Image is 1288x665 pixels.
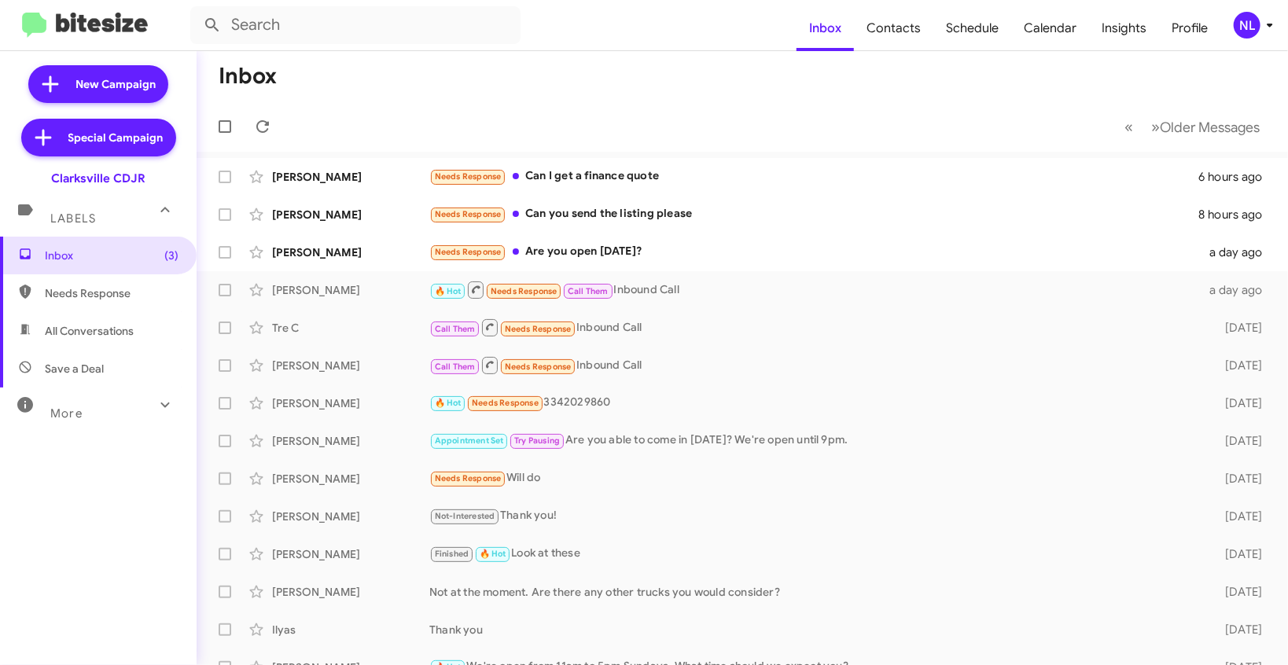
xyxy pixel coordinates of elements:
div: [DATE] [1204,320,1275,336]
div: [PERSON_NAME] [272,584,429,600]
div: [PERSON_NAME] [272,546,429,562]
div: NL [1234,12,1260,39]
span: Needs Response [505,362,572,372]
a: Inbox [797,6,854,51]
span: Labels [50,211,96,226]
div: [PERSON_NAME] [272,433,429,449]
span: Special Campaign [68,130,164,145]
span: 🔥 Hot [435,286,462,296]
a: Calendar [1011,6,1089,51]
div: [PERSON_NAME] [272,169,429,185]
nav: Page navigation example [1116,111,1269,143]
div: [DATE] [1204,584,1275,600]
span: Needs Response [45,285,178,301]
a: Special Campaign [21,119,176,156]
span: Needs Response [491,286,558,296]
span: Needs Response [435,209,502,219]
div: [DATE] [1204,546,1275,562]
span: Needs Response [435,473,502,483]
div: Inbound Call [429,318,1204,337]
span: More [50,406,83,421]
span: Call Them [435,362,476,372]
div: [PERSON_NAME] [272,282,429,298]
div: Can you send the listing please [429,205,1199,223]
div: [PERSON_NAME] [272,509,429,524]
span: Appointment Set [435,435,504,446]
span: Older Messages [1160,119,1260,136]
span: 🔥 Hot [435,398,462,408]
span: Needs Response [435,247,502,257]
div: Are you able to come in [DATE]? We're open until 9pm. [429,432,1204,450]
input: Search [190,6,521,44]
div: Can I get a finance quote [429,167,1199,186]
span: Inbox [45,248,178,263]
a: Insights [1089,6,1159,51]
div: [PERSON_NAME] [272,244,429,260]
div: Clarksville CDJR [51,171,145,186]
div: Tre C [272,320,429,336]
span: 🔥 Hot [480,549,506,559]
span: « [1124,117,1133,137]
div: [DATE] [1204,622,1275,637]
div: Are you open [DATE]? [429,243,1204,261]
div: [DATE] [1204,471,1275,487]
div: [PERSON_NAME] [272,358,429,373]
span: Needs Response [472,398,539,408]
div: a day ago [1204,282,1275,298]
div: a day ago [1204,244,1275,260]
div: Thank you! [429,507,1204,525]
div: Ilyas [272,622,429,637]
span: Save a Deal [45,361,104,377]
span: Call Them [568,286,609,296]
div: 3342029860 [429,394,1204,412]
div: [DATE] [1204,433,1275,449]
div: [PERSON_NAME] [272,207,429,222]
div: Thank you [429,622,1204,637]
span: All Conversations [45,323,134,339]
div: 6 hours ago [1199,169,1275,185]
span: Needs Response [505,324,572,334]
div: Look at these [429,545,1204,563]
div: Not at the moment. Are there any other trucks you would consider? [429,584,1204,600]
span: Finished [435,549,469,559]
a: Schedule [933,6,1011,51]
button: Previous [1115,111,1143,143]
button: NL [1220,12,1271,39]
div: [PERSON_NAME] [272,395,429,411]
div: [DATE] [1204,509,1275,524]
span: » [1151,117,1160,137]
div: Inbound Call [429,355,1204,375]
span: New Campaign [75,76,156,92]
div: Inbound Call [429,280,1204,299]
div: [DATE] [1204,358,1275,373]
span: Try Pausing [514,435,560,446]
a: Contacts [854,6,933,51]
div: [PERSON_NAME] [272,471,429,487]
span: Not-Interested [435,511,495,521]
div: 8 hours ago [1199,207,1275,222]
div: Will do [429,469,1204,487]
a: Profile [1159,6,1220,51]
a: New Campaign [28,65,168,103]
button: Next [1142,111,1269,143]
span: Call Them [435,324,476,334]
span: (3) [164,248,178,263]
span: Needs Response [435,171,502,182]
h1: Inbox [219,64,277,89]
div: [DATE] [1204,395,1275,411]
